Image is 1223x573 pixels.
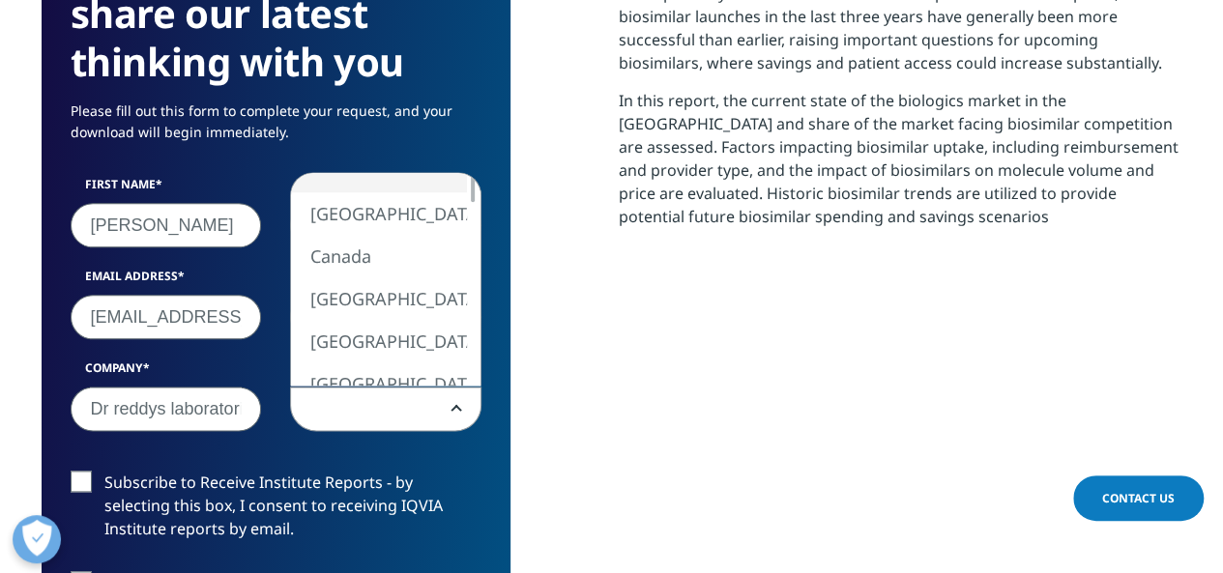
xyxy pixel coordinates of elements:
[71,100,481,158] p: Please fill out this form to complete your request, and your download will begin immediately.
[13,515,61,563] button: Open Preferences
[71,471,481,551] label: Subscribe to Receive Institute Reports - by selecting this box, I consent to receiving IQVIA Inst...
[619,89,1182,243] p: In this report, the current state of the biologics market in the [GEOGRAPHIC_DATA] and share of t...
[291,320,467,362] li: [GEOGRAPHIC_DATA]
[71,359,262,387] label: Company
[291,277,467,320] li: [GEOGRAPHIC_DATA]
[291,235,467,277] li: Canada
[291,192,467,235] li: [GEOGRAPHIC_DATA]
[71,268,262,295] label: Email Address
[1073,475,1204,521] a: Contact Us
[291,362,467,405] li: [GEOGRAPHIC_DATA]
[1102,490,1175,506] span: Contact Us
[71,176,262,203] label: First Name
